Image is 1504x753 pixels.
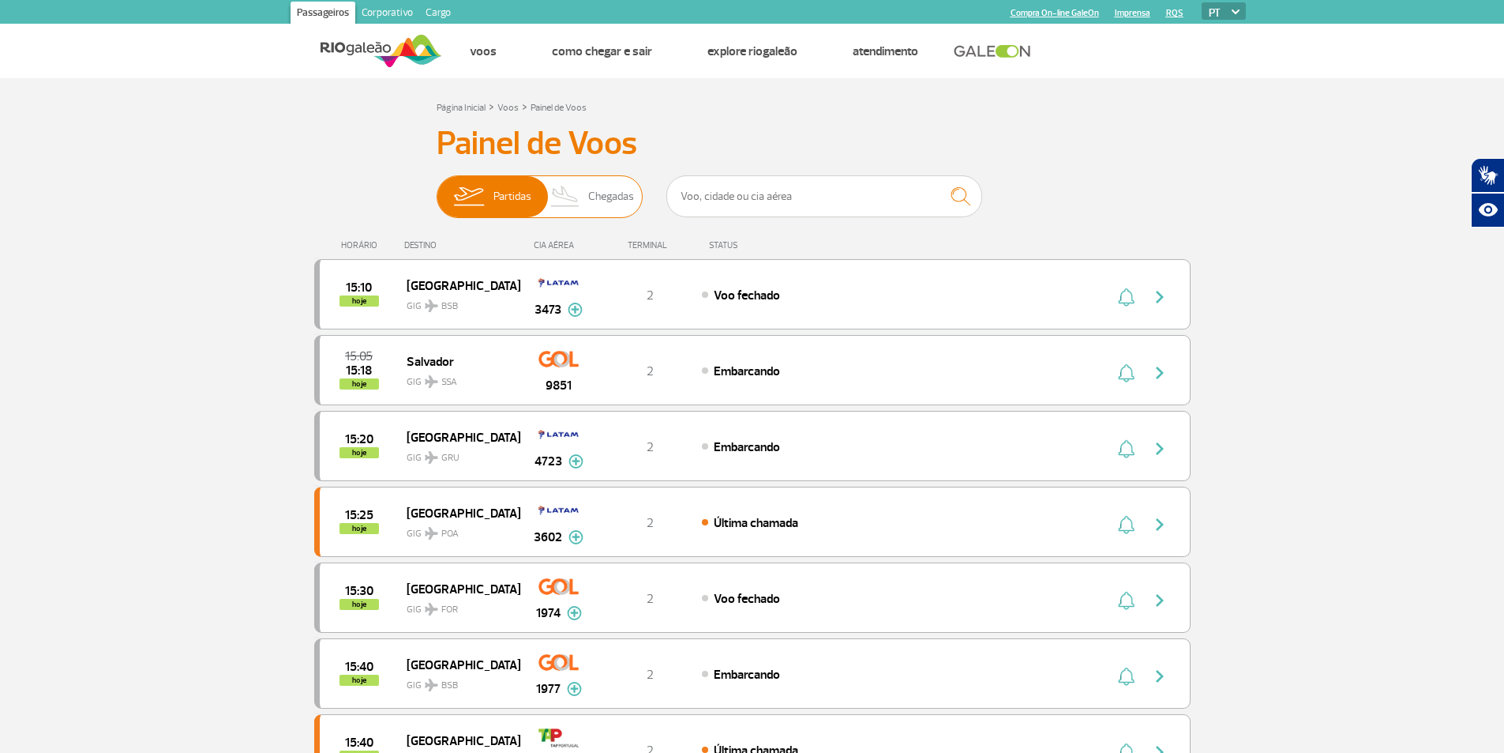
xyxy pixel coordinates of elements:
img: destiny_airplane.svg [425,527,438,540]
span: 2025-08-27 15:18:00 [346,365,372,376]
span: 2025-08-27 15:25:00 [345,510,373,521]
span: GIG [407,518,508,541]
span: 2025-08-27 15:20:00 [345,434,373,445]
img: seta-direita-painel-voo.svg [1150,667,1169,686]
span: Salvador [407,351,508,371]
span: [GEOGRAPHIC_DATA] [407,578,508,599]
img: seta-direita-painel-voo.svg [1150,439,1169,458]
img: seta-direita-painel-voo.svg [1150,288,1169,307]
div: Plugin de acessibilidade da Hand Talk. [1471,158,1504,228]
a: Página Inicial [437,102,486,114]
span: 2025-08-27 15:10:00 [346,282,372,293]
span: 4723 [534,452,562,471]
img: mais-info-painel-voo.svg [568,530,583,544]
span: hoje [339,378,379,390]
img: sino-painel-voo.svg [1118,591,1135,610]
span: 2025-08-27 15:05:00 [345,351,373,362]
img: slider-embarque [444,176,493,217]
span: 3473 [534,300,561,319]
span: hoje [339,296,379,307]
span: BSB [441,679,458,693]
span: 1977 [536,680,561,698]
span: hoje [339,523,379,534]
span: hoje [339,675,379,686]
div: DESTINO [404,240,519,250]
span: 2 [647,515,654,531]
a: Como chegar e sair [552,43,652,59]
a: RQS [1166,8,1183,18]
img: sino-painel-voo.svg [1118,515,1135,534]
span: 2025-08-27 15:30:00 [345,585,373,597]
img: sino-painel-voo.svg [1118,439,1135,458]
span: FOR [441,603,458,617]
div: STATUS [701,240,830,250]
img: seta-direita-painel-voo.svg [1150,591,1169,610]
h3: Painel de Voos [437,124,1068,164]
span: [GEOGRAPHIC_DATA] [407,654,508,675]
span: GIG [407,670,508,693]
a: Passageiros [291,2,355,27]
span: 2025-08-27 15:40:00 [345,661,373,672]
span: hoje [339,447,379,458]
img: sino-painel-voo.svg [1118,667,1135,686]
a: Imprensa [1115,8,1150,18]
img: mais-info-painel-voo.svg [567,682,582,696]
span: [GEOGRAPHIC_DATA] [407,427,508,447]
span: Última chamada [714,515,798,531]
div: CIA AÉREA [519,240,598,250]
span: [GEOGRAPHIC_DATA] [407,503,508,523]
div: TERMINAL [598,240,701,250]
div: HORÁRIO [319,240,405,250]
span: GIG [407,594,508,617]
span: 2 [647,363,654,379]
span: 2 [647,288,654,303]
span: 1974 [536,604,561,623]
span: [GEOGRAPHIC_DATA] [407,275,508,296]
span: GIG [407,291,508,314]
span: GIG [407,442,508,465]
img: seta-direita-painel-voo.svg [1150,363,1169,382]
a: Voos [470,43,497,59]
a: Atendimento [853,43,918,59]
img: mais-info-painel-voo.svg [568,454,583,469]
a: Cargo [419,2,457,27]
span: SSA [441,375,457,390]
span: 3602 [534,528,562,547]
a: Voos [497,102,519,114]
img: slider-desembarque [542,176,589,217]
img: destiny_airplane.svg [425,451,438,464]
span: [GEOGRAPHIC_DATA] [407,730,508,751]
span: Partidas [493,176,531,217]
img: mais-info-painel-voo.svg [568,303,583,317]
input: Voo, cidade ou cia aérea [666,175,982,217]
img: seta-direita-painel-voo.svg [1150,515,1169,534]
span: Embarcando [714,439,780,455]
a: Painel de Voos [531,102,587,114]
button: Abrir recursos assistivos. [1471,193,1504,228]
span: 2 [647,591,654,607]
span: hoje [339,599,379,610]
span: Voo fechado [714,591,780,607]
span: Embarcando [714,363,780,379]
span: 2 [647,439,654,455]
a: > [489,97,494,115]
a: Corporativo [355,2,419,27]
span: Chegadas [588,176,634,217]
span: Embarcando [714,667,780,683]
a: > [522,97,527,115]
span: Voo fechado [714,288,780,303]
img: destiny_airplane.svg [425,603,438,616]
a: Compra On-line GaleOn [1011,8,1099,18]
span: BSB [441,299,458,314]
img: sino-painel-voo.svg [1118,363,1135,382]
img: destiny_airplane.svg [425,299,438,312]
span: 2025-08-27 15:40:00 [345,737,373,748]
img: mais-info-painel-voo.svg [567,606,582,620]
span: 9851 [546,376,572,395]
span: 2 [647,667,654,683]
span: POA [441,527,459,541]
a: Explore RIOgaleão [707,43,797,59]
span: GIG [407,367,508,390]
img: sino-painel-voo.svg [1118,288,1135,307]
img: destiny_airplane.svg [425,679,438,691]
